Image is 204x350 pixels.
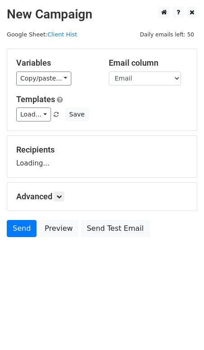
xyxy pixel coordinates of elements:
[16,58,95,68] h5: Variables
[16,94,55,104] a: Templates
[16,145,188,155] h5: Recipients
[16,108,51,121] a: Load...
[81,220,149,237] a: Send Test Email
[65,108,88,121] button: Save
[16,192,188,202] h5: Advanced
[16,72,71,85] a: Copy/paste...
[7,7,197,22] h2: New Campaign
[7,220,37,237] a: Send
[109,58,188,68] h5: Email column
[16,145,188,168] div: Loading...
[7,31,77,38] small: Google Sheet:
[47,31,77,38] a: Client Hist
[137,30,197,40] span: Daily emails left: 50
[39,220,79,237] a: Preview
[137,31,197,38] a: Daily emails left: 50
